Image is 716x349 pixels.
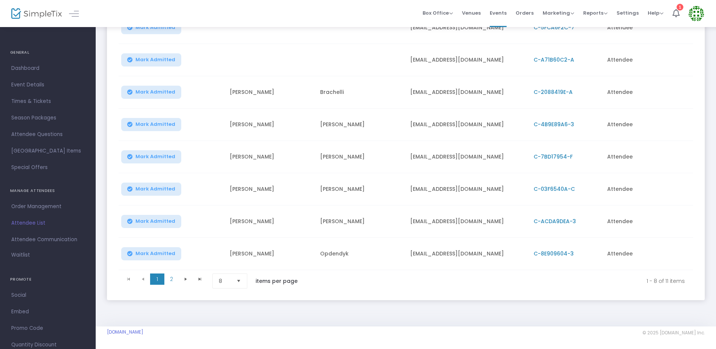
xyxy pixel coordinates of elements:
label: items per page [256,277,298,285]
span: Attendee Communication [11,235,84,245]
button: Mark Admitted [121,118,181,131]
span: © 2025 [DOMAIN_NAME] Inc. [642,330,705,336]
td: [PERSON_NAME] [225,141,316,173]
span: Promo Code [11,323,84,333]
td: [EMAIL_ADDRESS][DOMAIN_NAME] [406,44,529,76]
span: Reports [583,9,608,17]
button: Mark Admitted [121,215,181,228]
td: [PERSON_NAME] [316,109,406,141]
td: Attendee [603,44,693,76]
button: Select [233,274,244,288]
td: [PERSON_NAME] [225,205,316,238]
span: Season Packages [11,113,84,123]
span: Settings [617,3,639,23]
td: [EMAIL_ADDRESS][DOMAIN_NAME] [406,141,529,173]
h4: PROMOTE [10,272,86,287]
div: 1 [677,4,683,11]
td: [PERSON_NAME] [225,238,316,270]
td: [EMAIL_ADDRESS][DOMAIN_NAME] [406,109,529,141]
span: C-ACDA9DEA-3 [534,218,576,225]
span: C-A71B60C2-A [534,56,574,63]
span: Page 2 [164,273,179,285]
td: [EMAIL_ADDRESS][DOMAIN_NAME] [406,173,529,205]
button: Mark Admitted [121,86,181,99]
button: Mark Admitted [121,21,181,34]
td: Brachelli [316,76,406,109]
span: C-8E909604-3 [534,250,574,257]
span: C-2088419E-A [534,88,573,96]
td: [PERSON_NAME] [316,205,406,238]
span: Mark Admitted [135,89,175,95]
span: Times & Tickets [11,97,84,106]
span: Waitlist [11,251,30,259]
td: Attendee [603,173,693,205]
td: [EMAIL_ADDRESS][DOMAIN_NAME] [406,76,529,109]
span: Mark Admitted [135,121,175,127]
span: Venues [462,3,481,23]
span: Mark Admitted [135,57,175,63]
td: [PERSON_NAME] [225,173,316,205]
span: Dashboard [11,63,84,73]
h4: GENERAL [10,45,86,60]
span: Special Offers [11,163,84,172]
td: [EMAIL_ADDRESS][DOMAIN_NAME] [406,205,529,238]
button: Mark Admitted [121,183,181,196]
span: Embed [11,307,84,317]
span: Go to the last page [193,273,207,285]
td: [EMAIL_ADDRESS][DOMAIN_NAME] [406,12,529,44]
span: [GEOGRAPHIC_DATA] Items [11,146,84,156]
span: Order Management [11,202,84,212]
td: [PERSON_NAME] [316,141,406,173]
span: Marketing [543,9,574,17]
span: C-4B9E89A6-3 [534,121,574,128]
span: Help [648,9,663,17]
span: 8 [219,277,230,285]
span: Social [11,290,84,300]
kendo-pager-info: 1 - 8 of 11 items [313,273,685,289]
span: Mark Admitted [135,186,175,192]
button: Mark Admitted [121,150,181,163]
td: Attendee [603,238,693,270]
td: Attendee [603,141,693,173]
td: Attendee [603,12,693,44]
span: C-03F6540A-C [534,185,575,193]
span: Go to the last page [197,276,203,282]
span: Go to the next page [179,273,193,285]
td: Opdendyk [316,238,406,270]
span: Page 1 [150,273,164,285]
h4: MANAGE ATTENDEES [10,183,86,198]
td: Attendee [603,76,693,109]
button: Mark Admitted [121,247,181,260]
span: Events [490,3,507,23]
span: Box Office [423,9,453,17]
td: [PERSON_NAME] [225,76,316,109]
span: Mark Admitted [135,251,175,257]
span: Orders [516,3,534,23]
td: [PERSON_NAME] [316,173,406,205]
span: Mark Admitted [135,154,175,160]
span: Go to the next page [183,276,189,282]
td: Attendee [603,205,693,238]
span: Mark Admitted [135,24,175,30]
span: Attendee Questions [11,130,84,139]
span: Mark Admitted [135,218,175,224]
span: C-5FCA6F2C-7 [534,24,575,31]
td: [PERSON_NAME] [225,109,316,141]
a: [DOMAIN_NAME] [107,329,143,335]
td: [EMAIL_ADDRESS][DOMAIN_NAME] [406,238,529,270]
span: Event Details [11,80,84,90]
td: Attendee [603,109,693,141]
span: Attendee List [11,218,84,228]
button: Mark Admitted [121,53,181,66]
span: C-7BD17954-F [534,153,573,160]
